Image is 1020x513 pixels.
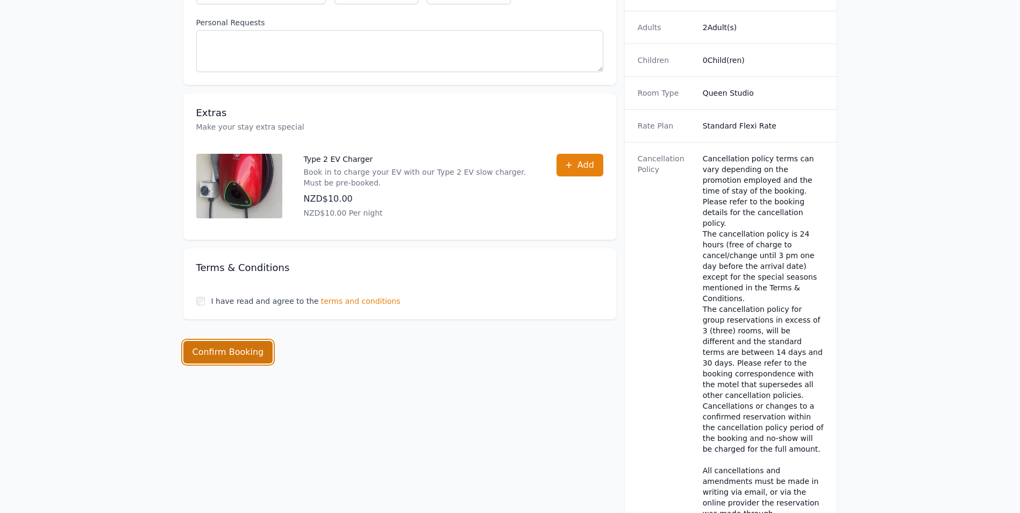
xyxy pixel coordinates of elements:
span: Add [577,159,594,172]
dt: Children [638,55,694,66]
span: terms and conditions [321,296,401,307]
dt: Adults [638,22,694,33]
h3: Extras [196,106,603,119]
img: Type 2 EV Charger [196,154,282,218]
label: I have read and agree to the [211,297,319,305]
h3: Terms & Conditions [196,261,603,274]
dd: Queen Studio [703,88,824,98]
dd: Standard Flexi Rate [703,120,824,131]
p: NZD$10.00 [304,193,535,205]
p: Make your stay extra special [196,122,603,132]
button: Confirm Booking [183,341,273,364]
dt: Room Type [638,88,694,98]
dt: Rate Plan [638,120,694,131]
dd: 2 Adult(s) [703,22,824,33]
label: Personal Requests [196,17,603,28]
p: Type 2 EV Charger [304,154,535,165]
button: Add [557,154,603,176]
dd: 0 Child(ren) [703,55,824,66]
p: NZD$10.00 Per night [304,208,535,218]
p: Book in to charge your EV with our Type 2 EV slow charger. Must be pre-booked. [304,167,535,188]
